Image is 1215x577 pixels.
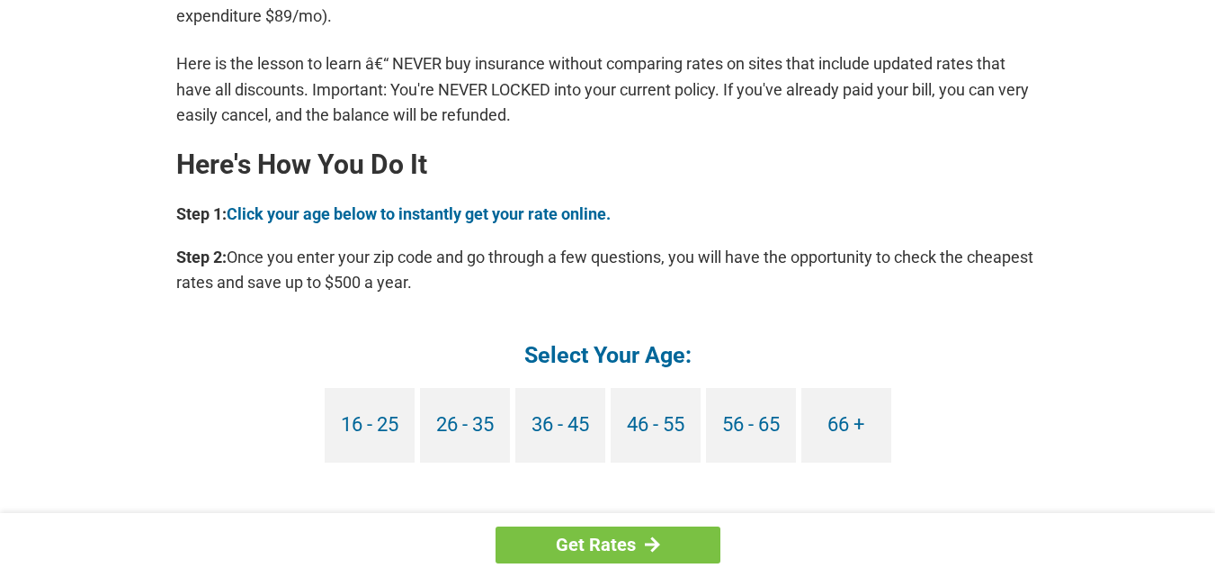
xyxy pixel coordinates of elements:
p: Once you enter your zip code and go through a few questions, you will have the opportunity to che... [176,245,1040,295]
h4: Select Your Age: [176,340,1040,370]
a: 26 - 35 [420,388,510,463]
a: Get Rates [496,527,720,563]
a: 66 + [801,388,891,463]
h2: Here's How You Do It [176,150,1040,179]
p: Here is the lesson to learn â€“ NEVER buy insurance without comparing rates on sites that include... [176,51,1040,127]
b: Step 2: [176,248,227,266]
a: Click your age below to instantly get your rate online. [227,204,611,223]
a: 56 - 65 [706,388,796,463]
a: 36 - 45 [515,388,605,463]
a: 16 - 25 [325,388,415,463]
a: 46 - 55 [611,388,701,463]
b: Step 1: [176,204,227,223]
